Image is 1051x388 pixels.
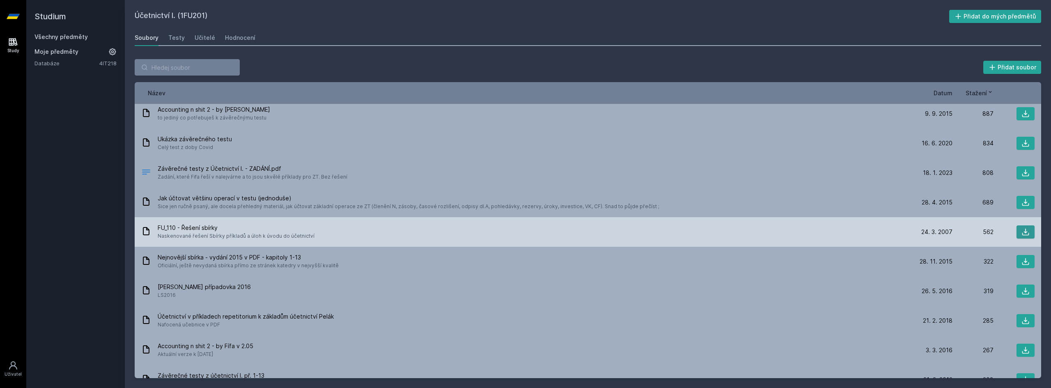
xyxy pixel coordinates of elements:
span: Závěrečné testy z Účetnictví I. - ZADÁNÍ.pdf [158,165,347,173]
a: Study [2,33,25,58]
div: PDF [141,167,151,179]
div: 319 [952,287,994,295]
span: to jediný co potřebuješ k závěrečnýmu testu [158,114,270,122]
div: 887 [952,110,994,118]
span: 9. 9. 2015 [925,110,952,118]
div: 267 [952,346,994,354]
span: 18. 1. 2023 [923,169,952,177]
span: [PERSON_NAME] případovka 2016 [158,283,251,291]
div: Uživatel [5,371,22,377]
span: 16. 6. 2020 [922,139,952,147]
span: Nafocená učebnice v PDF [158,321,334,329]
span: Naskenované řešení Sbírky příkladů a úloh k úvodu do účetnictví [158,232,314,240]
span: Jak účtovat většinu operací v testu (jednoduše) [158,194,659,202]
div: Hodnocení [225,34,255,42]
div: 562 [952,228,994,236]
input: Hledej soubor [135,59,240,76]
span: Accounting n shit 2 - by [PERSON_NAME] [158,106,270,114]
span: Závěrečné testy z účetnictví I. př. 1-13 [158,372,264,380]
div: 322 [952,257,994,266]
span: Nejnovější sbírka - vydání 2015 v PDF - kapitoly 1-13 [158,253,339,262]
span: Ukázka závěrečného testu [158,135,232,143]
span: Zadání, které Fifa řeší v nalejvárne a to jsou skvělé příklady pro ZT. Bez řešení [158,173,347,181]
div: 834 [952,139,994,147]
div: Soubory [135,34,158,42]
h2: Účetnictví I. (1FU201) [135,10,949,23]
span: 28. 4. 2015 [922,198,952,207]
button: Přidat do mých předmětů [949,10,1042,23]
a: Hodnocení [225,30,255,46]
a: 4IT218 [99,60,117,67]
div: Study [7,48,19,54]
span: Oficiální, ještě nevydaná sbírka přímo ze stránek katedry v nejvyšší kvalitě [158,262,339,270]
div: 689 [952,198,994,207]
span: 24. 3. 2007 [921,228,952,236]
span: 21. 2. 2018 [923,317,952,325]
span: Celý test z doby Covid [158,143,232,152]
a: Uživatel [2,356,25,381]
span: Stažení [966,89,987,97]
a: Databáze [34,59,99,67]
button: Datum [934,89,952,97]
span: 21. 2. 2012 [923,376,952,384]
a: Učitelé [195,30,215,46]
span: Aktuální verze k [DATE] [158,350,253,358]
span: 28. 11. 2015 [920,257,952,266]
button: Přidat soubor [983,61,1042,74]
div: 208 [952,376,994,384]
span: FU_110 - Řešení sbírky [158,224,314,232]
div: 285 [952,317,994,325]
span: Účetnictví v příkladech repetitorium k základům účetnictví Pelák [158,312,334,321]
span: Accounting n shit 2 - by Fífa v 2.05 [158,342,253,350]
span: Sice jen ručně psaný, ale docela přehledný materiál, jak účtovat základní operace ze ZT (členění ... [158,202,659,211]
span: 3. 3. 2016 [926,346,952,354]
div: 808 [952,169,994,177]
a: Všechny předměty [34,33,88,40]
span: LS2016 [158,291,251,299]
button: Stažení [966,89,994,97]
span: 26. 5. 2016 [922,287,952,295]
button: Název [148,89,165,97]
a: Soubory [135,30,158,46]
div: Učitelé [195,34,215,42]
a: Testy [168,30,185,46]
span: Moje předměty [34,48,78,56]
div: Testy [168,34,185,42]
